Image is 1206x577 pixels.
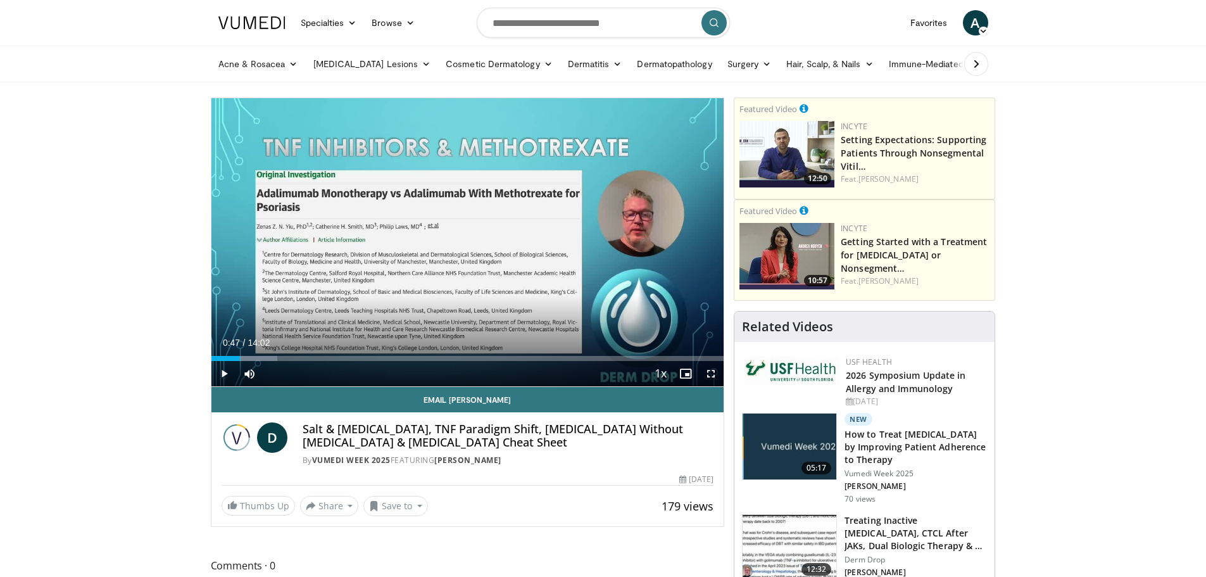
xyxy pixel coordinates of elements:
div: [DATE] [846,396,984,407]
div: [DATE] [679,474,713,485]
span: Comments 0 [211,557,725,574]
div: By FEATURING [303,455,714,466]
video-js: Video Player [211,98,724,387]
small: Featured Video [739,103,797,115]
a: [PERSON_NAME] [434,455,501,466]
a: Getting Started with a Treatment for [MEDICAL_DATA] or Nonsegment… [841,236,987,274]
p: 70 views [845,494,876,504]
button: Save to [363,496,428,516]
a: Dermatitis [560,51,630,77]
p: New [845,413,872,426]
div: Feat. [841,174,989,185]
a: [PERSON_NAME] [858,174,919,184]
img: 686d8672-2919-4606-b2e9-16909239eac7.jpg.150x105_q85_crop-smart_upscale.jpg [743,414,836,479]
img: VuMedi Logo [218,16,286,29]
span: 0:47 [223,338,240,348]
div: Progress Bar [211,356,724,361]
a: Favorites [903,10,955,35]
a: Cosmetic Dermatology [438,51,560,77]
a: USF Health [846,357,892,367]
a: Immune-Mediated [881,51,984,77]
p: Vumedi Week 2025 [845,469,987,479]
a: Thumbs Up [222,496,295,516]
a: 2026 Symposium Update in Allergy and Immunology [846,369,965,395]
img: e02a99de-beb8-4d69-a8cb-018b1ffb8f0c.png.150x105_q85_crop-smart_upscale.jpg [739,223,834,289]
span: 179 views [662,498,713,514]
a: D [257,422,287,453]
a: 12:50 [739,121,834,187]
button: Share [300,496,359,516]
button: Enable picture-in-picture mode [673,361,698,386]
button: Fullscreen [698,361,724,386]
a: 10:57 [739,223,834,289]
a: Specialties [293,10,365,35]
img: 98b3b5a8-6d6d-4e32-b979-fd4084b2b3f2.png.150x105_q85_crop-smart_upscale.jpg [739,121,834,187]
h3: How to Treat [MEDICAL_DATA] by Improving Patient Adherence to Therapy [845,428,987,466]
button: Mute [237,361,262,386]
h4: Salt & [MEDICAL_DATA], TNF Paradigm Shift, [MEDICAL_DATA] Without [MEDICAL_DATA] & [MEDICAL_DATA]... [303,422,714,450]
div: Feat. [841,276,989,287]
a: [PERSON_NAME] [858,276,919,286]
span: 12:32 [801,563,832,576]
span: 10:57 [804,275,831,286]
a: Vumedi Week 2025 [312,455,391,466]
span: 05:17 [801,462,832,474]
a: [MEDICAL_DATA] Lesions [306,51,439,77]
a: Acne & Rosacea [211,51,306,77]
span: / [243,338,246,348]
a: Incyte [841,121,867,132]
img: Vumedi Week 2025 [222,422,252,453]
button: Playback Rate [648,361,673,386]
input: Search topics, interventions [477,8,730,38]
a: A [963,10,988,35]
p: Derm Drop [845,555,987,565]
a: Setting Expectations: Supporting Patients Through Nonsegmental Vitil… [841,134,986,172]
span: 14:02 [248,338,270,348]
a: 05:17 New How to Treat [MEDICAL_DATA] by Improving Patient Adherence to Therapy Vumedi Week 2025 ... [742,413,987,504]
a: Incyte [841,223,867,234]
a: Dermatopathology [629,51,719,77]
img: 6ba8804a-8538-4002-95e7-a8f8012d4a11.png.150x105_q85_autocrop_double_scale_upscale_version-0.2.jpg [744,357,839,384]
button: Play [211,361,237,386]
h3: Treating Inactive [MEDICAL_DATA], CTCL After JAKs, Dual Biologic Therapy & … [845,514,987,552]
a: Surgery [720,51,779,77]
small: Featured Video [739,205,797,217]
h4: Related Videos [742,319,833,334]
a: Hair, Scalp, & Nails [779,51,881,77]
span: 12:50 [804,173,831,184]
p: [PERSON_NAME] [845,481,987,491]
a: Email [PERSON_NAME] [211,387,724,412]
a: Browse [364,10,422,35]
